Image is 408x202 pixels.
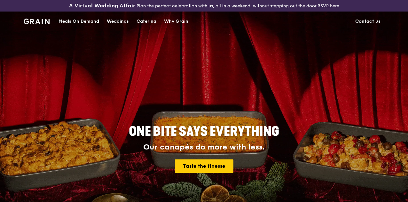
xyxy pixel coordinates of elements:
[351,12,384,31] a: Contact us
[107,12,129,31] div: Weddings
[69,3,135,9] h3: A Virtual Wedding Affair
[59,12,99,31] div: Meals On Demand
[133,12,160,31] a: Catering
[137,12,156,31] div: Catering
[24,19,50,24] img: Grain
[129,124,279,139] span: ONE BITE SAYS EVERYTHING
[24,11,50,30] a: GrainGrain
[164,12,188,31] div: Why Grain
[160,12,192,31] a: Why Grain
[318,3,339,9] a: RSVP here
[175,159,233,173] a: Taste the finesse
[89,143,319,152] div: Our canapés do more with less.
[68,3,340,9] div: Plan the perfect celebration with us, all in a weekend, without stepping out the door.
[103,12,133,31] a: Weddings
